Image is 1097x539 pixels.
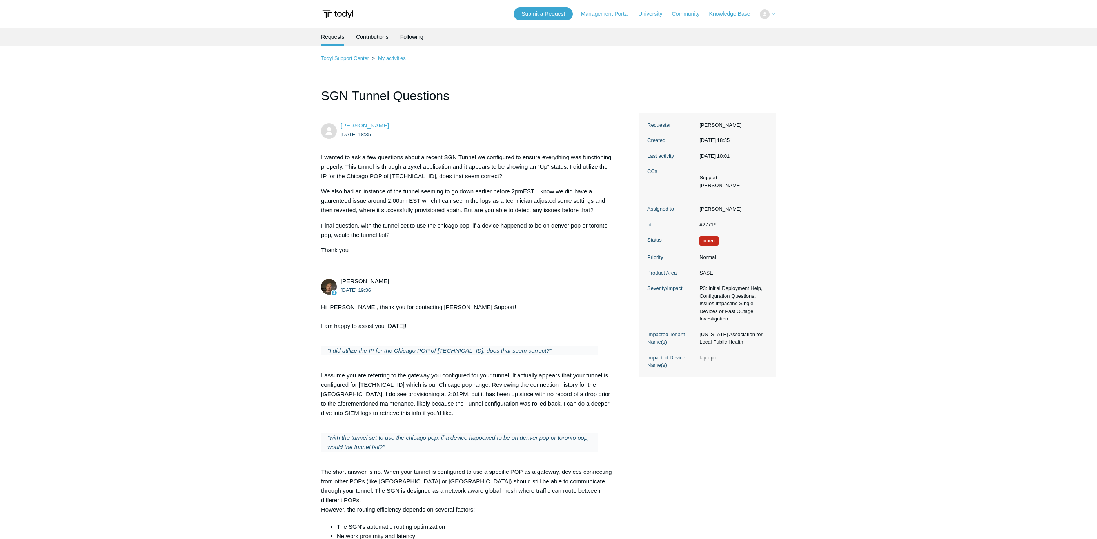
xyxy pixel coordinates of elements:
dt: Requester [647,121,696,129]
li: The SGN's automatic routing optimization [337,522,614,532]
time: 2025-08-29T10:01:40+00:00 [699,153,730,159]
dd: laptopb [696,354,768,362]
dt: Product Area [647,269,696,277]
li: Todyl Support Center [321,55,371,61]
dt: Assigned to [647,205,696,213]
dd: [PERSON_NAME] [696,205,768,213]
p: "I did utilize the IP for the Chicago POP of [TECHNICAL_ID], does that seem correct?" [327,346,592,355]
a: University [638,10,670,18]
a: My activities [378,55,406,61]
dd: Normal [696,253,768,261]
p: We also had an instance of the tunnel seeming to go down earlier before 2pmEST. I know we did hav... [321,187,614,215]
p: "with the tunnel set to use the chicago pop, if a device happened to be on denver pop or toronto ... [327,433,592,452]
span: Andy Paull [341,278,389,284]
p: Thank you [321,246,614,255]
a: Management Portal [581,10,637,18]
span: Jacob Bejarano [341,122,389,129]
dt: Severity/Impact [647,284,696,292]
a: [PERSON_NAME] [341,122,389,129]
a: Submit a Request [514,7,573,20]
dd: [US_STATE] Association for Local Public Health [696,331,768,346]
a: Following [400,28,423,46]
time: 2025-08-27T18:35:14+00:00 [699,137,730,143]
a: Contributions [356,28,389,46]
dt: Priority [647,253,696,261]
p: Final question, with the tunnel set to use the chicago pop, if a device happened to be on denver ... [321,221,614,240]
span: We are working on a response for you [699,236,719,246]
h1: SGN Tunnel Questions [321,86,621,113]
li: Requests [321,28,344,46]
p: I wanted to ask a few questions about a recent SGN Tunnel we configured to ensure everything was ... [321,153,614,181]
img: Todyl Support Center Help Center home page [321,7,354,22]
dt: Last activity [647,152,696,160]
a: Knowledge Base [709,10,758,18]
a: Todyl Support Center [321,55,369,61]
time: 2025-08-27T19:36:51Z [341,287,371,293]
dt: Id [647,221,696,229]
dd: [PERSON_NAME] [696,121,768,129]
dt: CCs [647,168,696,175]
li: Support [699,174,741,182]
dt: Status [647,236,696,244]
dd: SASE [696,269,768,277]
dd: #27719 [696,221,768,229]
dt: Impacted Tenant Name(s) [647,331,696,346]
a: Community [672,10,708,18]
li: Dylan Cubberly [699,182,741,189]
dd: P3: Initial Deployment Help, Configuration Questions, Issues Impacting Single Devices or Past Out... [696,284,768,323]
dt: Created [647,137,696,144]
time: 2025-08-27T18:35:14Z [341,131,371,137]
dt: Impacted Device Name(s) [647,354,696,369]
li: My activities [371,55,406,61]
